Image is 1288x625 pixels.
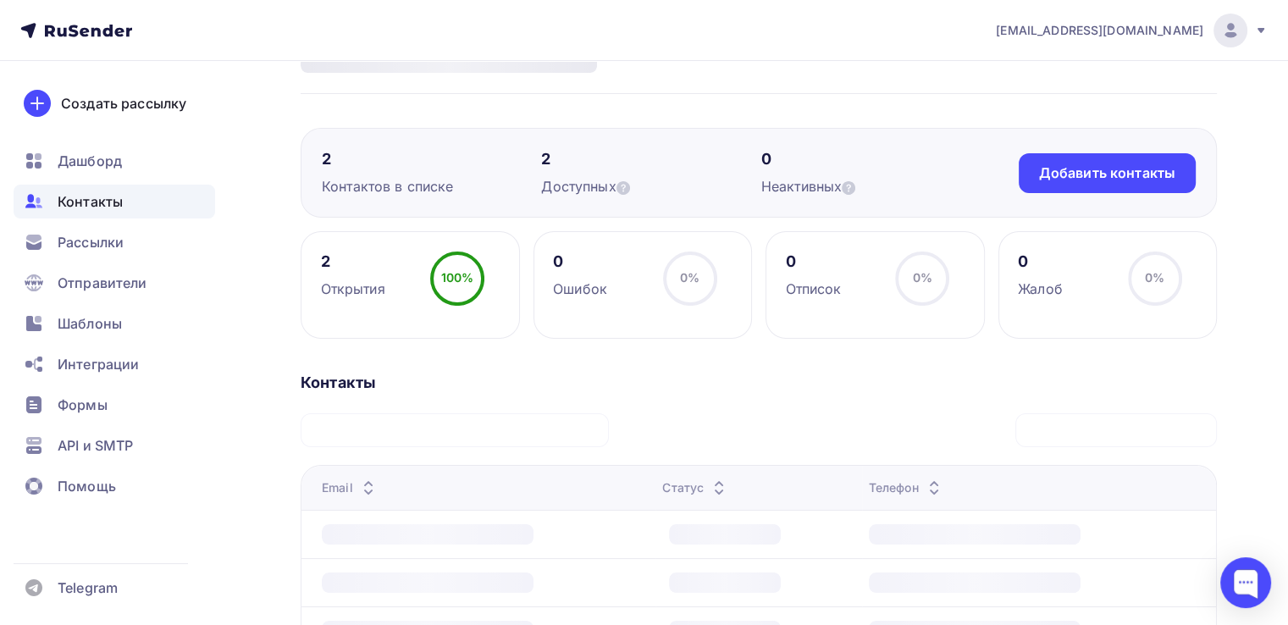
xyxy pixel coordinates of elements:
span: Отправители [58,273,147,293]
span: Интеграции [58,354,139,374]
span: Формы [58,395,108,415]
span: Шаблоны [58,313,122,334]
div: Добавить контакты [1039,163,1175,183]
div: 0 [553,252,607,272]
a: Отправители [14,266,215,300]
div: Статус [662,479,729,496]
div: 2 [321,252,385,272]
a: Дашборд [14,144,215,178]
div: 2 [322,149,541,169]
a: Контакты [14,185,215,218]
span: Рассылки [58,232,124,252]
div: Контакты [301,373,1217,393]
span: 0% [1145,270,1164,285]
div: Открытия [321,279,385,299]
div: Неактивных [761,176,981,196]
span: Контакты [58,191,123,212]
a: [EMAIL_ADDRESS][DOMAIN_NAME] [996,14,1268,47]
span: 0% [680,270,699,285]
span: 0% [912,270,931,285]
div: 0 [1018,252,1063,272]
span: Помощь [58,476,116,496]
a: Формы [14,388,215,422]
div: Отписок [786,279,842,299]
div: Email [322,479,379,496]
div: 2 [541,149,760,169]
span: API и SMTP [58,435,133,456]
div: Доступных [541,176,760,196]
div: Ошибок [553,279,607,299]
div: Контактов в списке [322,176,541,196]
a: Рассылки [14,225,215,259]
div: 0 [786,252,842,272]
span: Дашборд [58,151,122,171]
div: 0 [761,149,981,169]
a: Шаблоны [14,307,215,340]
div: Создать рассылку [61,93,186,113]
span: Telegram [58,578,118,598]
span: [EMAIL_ADDRESS][DOMAIN_NAME] [996,22,1203,39]
div: Жалоб [1018,279,1063,299]
span: 100% [441,270,474,285]
div: Телефон [869,479,944,496]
